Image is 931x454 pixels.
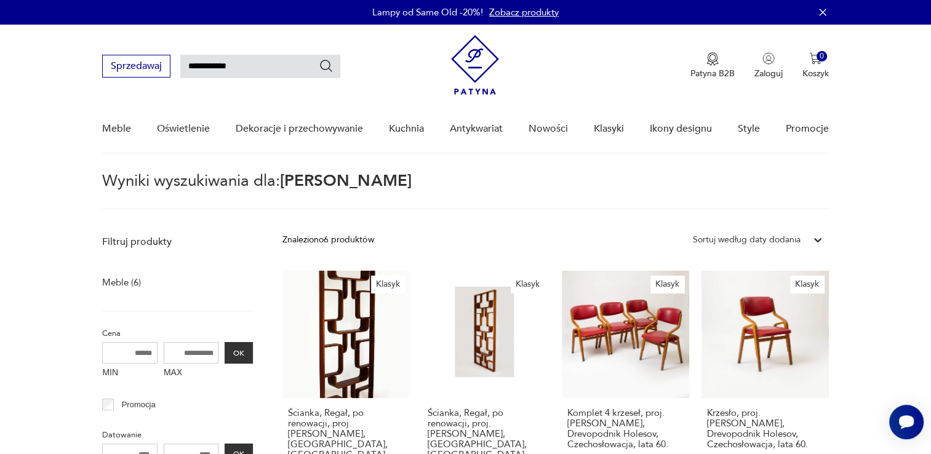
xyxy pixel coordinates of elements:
span: [PERSON_NAME] [280,170,411,192]
p: Datowanie [102,428,253,442]
img: Ikona koszyka [809,52,821,65]
a: Kuchnia [389,105,424,153]
button: Sprzedawaj [102,55,170,78]
button: Szukaj [319,58,334,73]
button: OK [225,342,253,364]
a: Zobacz produkty [489,6,559,18]
img: Ikona medalu [706,52,719,66]
label: MAX [164,364,219,383]
p: Filtruj produkty [102,235,253,249]
a: Style [738,105,760,153]
div: 0 [817,51,827,62]
a: Dekoracje i przechowywanie [236,105,363,153]
h3: Krzesło, proj. [PERSON_NAME], Drevopodnik Holesov, Czechosłowacja, lata 60. [707,408,823,450]
a: Meble (6) [102,274,141,291]
button: Zaloguj [754,52,783,79]
p: Promocja [122,398,156,412]
button: 0Koszyk [802,52,829,79]
div: Sortuj według daty dodania [693,233,801,247]
div: Znaleziono 6 produktów [282,233,374,247]
a: Oświetlenie [157,105,210,153]
button: Patyna B2B [690,52,735,79]
a: Promocje [786,105,829,153]
img: Ikonka użytkownika [762,52,775,65]
a: Ikona medaluPatyna B2B [690,52,735,79]
p: Patyna B2B [690,68,735,79]
a: Antykwariat [450,105,503,153]
iframe: Smartsupp widget button [889,405,924,439]
h3: Komplet 4 krzeseł, proj. [PERSON_NAME], Drevopodnik Holesov, Czechosłowacja, lata 60. [567,408,684,450]
p: Koszyk [802,68,829,79]
label: MIN [102,364,158,383]
p: Wyniki wyszukiwania dla: [102,173,828,209]
p: Cena [102,327,253,340]
p: Zaloguj [754,68,783,79]
a: Ikony designu [650,105,712,153]
img: Patyna - sklep z meblami i dekoracjami vintage [451,35,499,95]
a: Klasyki [594,105,624,153]
a: Nowości [529,105,568,153]
a: Sprzedawaj [102,63,170,71]
p: Lampy od Same Old -20%! [372,6,483,18]
a: Meble [102,105,131,153]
